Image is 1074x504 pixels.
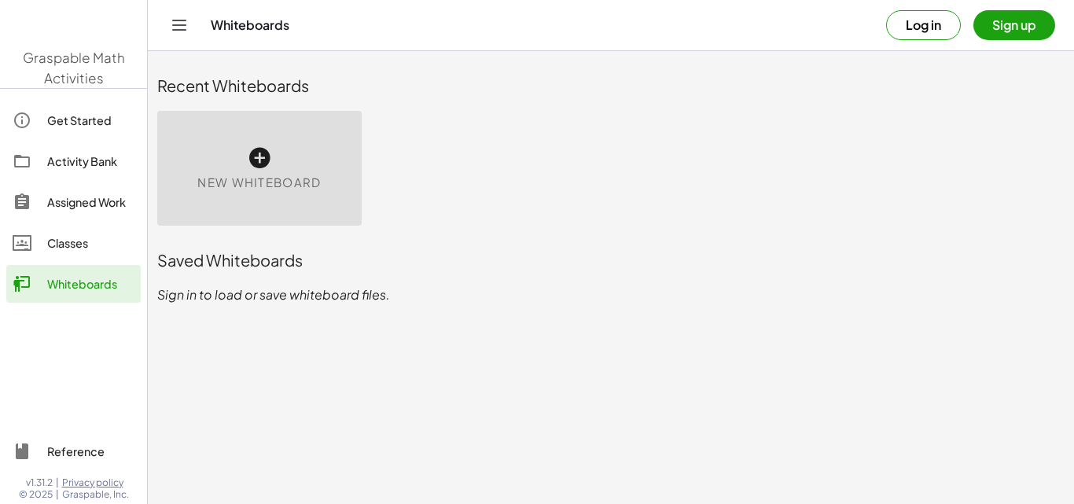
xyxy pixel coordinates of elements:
[47,111,134,130] div: Get Started
[47,274,134,293] div: Whiteboards
[56,488,59,501] span: |
[47,234,134,252] div: Classes
[47,442,134,461] div: Reference
[157,285,1065,304] p: Sign in to load or save whiteboard files.
[6,224,141,262] a: Classes
[6,142,141,180] a: Activity Bank
[6,432,141,470] a: Reference
[157,75,1065,97] div: Recent Whiteboards
[26,476,53,489] span: v1.31.2
[47,152,134,171] div: Activity Bank
[23,49,125,86] span: Graspable Math Activities
[62,476,129,489] a: Privacy policy
[19,488,53,501] span: © 2025
[886,10,961,40] button: Log in
[973,10,1055,40] button: Sign up
[62,488,129,501] span: Graspable, Inc.
[6,101,141,139] a: Get Started
[56,476,59,489] span: |
[47,193,134,212] div: Assigned Work
[6,265,141,303] a: Whiteboards
[167,13,192,38] button: Toggle navigation
[157,249,1065,271] div: Saved Whiteboards
[197,174,321,192] span: New Whiteboard
[6,183,141,221] a: Assigned Work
